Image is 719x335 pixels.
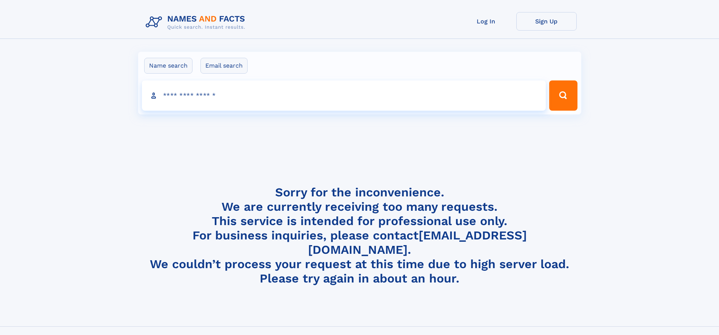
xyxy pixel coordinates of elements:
[200,58,248,74] label: Email search
[143,185,577,286] h4: Sorry for the inconvenience. We are currently receiving too many requests. This service is intend...
[144,58,192,74] label: Name search
[142,80,546,111] input: search input
[143,12,251,32] img: Logo Names and Facts
[308,228,527,257] a: [EMAIL_ADDRESS][DOMAIN_NAME]
[456,12,516,31] a: Log In
[549,80,577,111] button: Search Button
[516,12,577,31] a: Sign Up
